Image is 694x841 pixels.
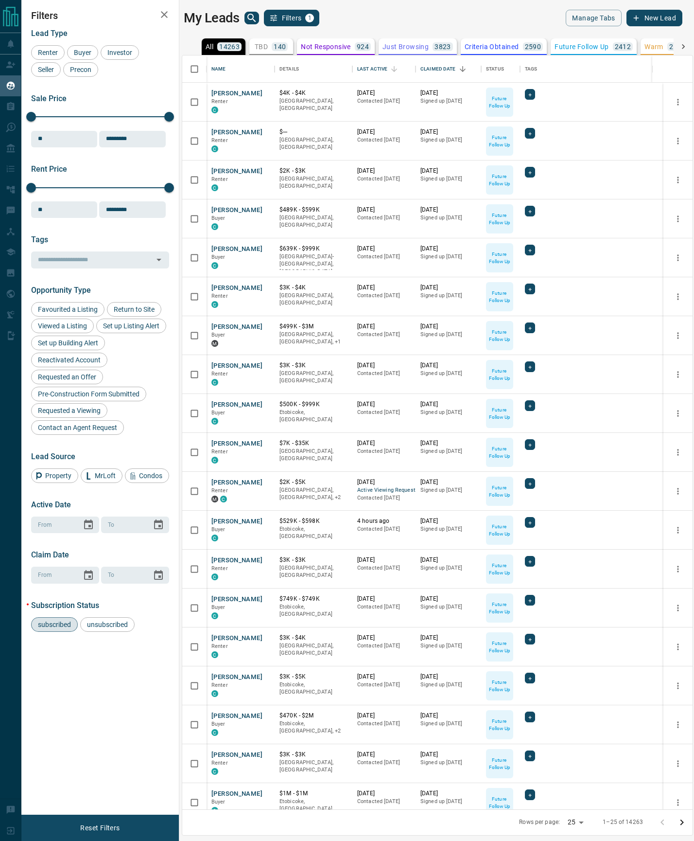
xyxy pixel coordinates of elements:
p: [GEOGRAPHIC_DATA]-[GEOGRAPHIC_DATA], [GEOGRAPHIC_DATA] [279,253,347,276]
p: [DATE] [357,128,411,136]
p: Signed up [DATE] [420,175,476,183]
span: Buyer [211,604,226,610]
div: Name [207,55,275,83]
p: Etobicoke, [GEOGRAPHIC_DATA] [279,409,347,424]
span: Reactivated Account [35,356,104,364]
span: + [528,128,532,138]
p: Future Follow Up [487,523,512,537]
span: Buyer [211,332,226,338]
div: + [525,284,535,294]
div: Details [275,55,352,83]
p: [DATE] [420,89,476,97]
span: Buyer [70,49,95,56]
button: [PERSON_NAME] [211,751,262,760]
p: Signed up [DATE] [420,253,476,261]
div: + [525,206,535,216]
button: Open [152,253,166,267]
p: [DATE] [357,400,411,409]
span: Sale Price [31,94,67,103]
p: [DATE] [420,206,476,214]
div: Claimed Date [416,55,481,83]
p: [DATE] [357,595,411,603]
p: Signed up [DATE] [420,564,476,572]
span: + [528,440,532,449]
p: $3K - $4K [279,284,347,292]
div: condos.ca [220,496,227,502]
div: condos.ca [211,223,218,230]
button: more [671,212,685,226]
div: + [525,789,535,800]
button: more [671,523,685,537]
span: Renter [211,137,228,143]
div: mrloft.ca [211,496,218,502]
div: Name [211,55,226,83]
p: [GEOGRAPHIC_DATA], [GEOGRAPHIC_DATA] [279,564,347,579]
div: Claimed Date [420,55,456,83]
p: Signed up [DATE] [420,97,476,105]
div: condos.ca [211,535,218,541]
span: + [528,634,532,644]
span: Subscription Status [31,601,99,610]
div: condos.ca [211,145,218,152]
span: Active Viewing Request [357,486,411,495]
span: Condos [136,472,166,480]
button: Choose date [79,566,98,585]
p: Future Follow Up [487,95,512,109]
p: [DATE] [420,245,476,253]
div: Condos [125,468,169,483]
div: condos.ca [211,262,218,269]
span: + [528,479,532,488]
span: Buyer [211,410,226,416]
div: condos.ca [211,379,218,386]
span: Renter [211,98,228,105]
div: Viewed a Listing [31,319,94,333]
div: Contact an Agent Request [31,420,124,435]
p: $3K - $3K [279,556,347,564]
span: + [528,284,532,294]
button: [PERSON_NAME] [211,284,262,293]
p: $489K - $599K [279,206,347,214]
p: Etobicoke, [GEOGRAPHIC_DATA] [279,603,347,618]
span: 1 [306,15,313,21]
p: [DATE] [357,167,411,175]
p: Future Follow Up [487,328,512,343]
div: condos.ca [211,573,218,580]
div: Return to Site [107,302,161,317]
div: Set up Building Alert [31,336,105,350]
p: [DATE] [357,284,411,292]
div: condos.ca [211,418,218,425]
span: + [528,595,532,605]
div: unsubscribed [80,617,135,632]
p: [GEOGRAPHIC_DATA], [GEOGRAPHIC_DATA] [279,175,347,190]
span: Buyer [211,526,226,533]
p: Just Browsing [382,43,429,50]
div: + [525,556,535,567]
button: more [671,406,685,421]
button: more [671,795,685,810]
p: Signed up [DATE] [420,409,476,416]
button: more [671,756,685,771]
button: [PERSON_NAME] [211,206,262,215]
p: [DATE] [357,634,411,642]
span: Requested an Offer [35,373,100,381]
div: Pre-Construction Form Submitted [31,387,146,401]
button: more [671,679,685,693]
button: search button [244,12,259,24]
span: Renter [211,293,228,299]
div: Details [279,55,299,83]
p: Signed up [DATE] [420,525,476,533]
span: Precon [67,66,95,73]
span: Active Date [31,500,71,509]
div: + [525,751,535,761]
p: $639K - $999K [279,245,347,253]
div: condos.ca [211,184,218,191]
div: MrLoft [81,468,122,483]
p: Warm [644,43,663,50]
p: $499K - $3M [279,322,347,331]
p: [DATE] [357,361,411,370]
div: + [525,595,535,606]
div: condos.ca [211,457,218,464]
div: condos.ca [211,107,218,113]
span: + [528,245,532,255]
p: Contacted [DATE] [357,603,411,611]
